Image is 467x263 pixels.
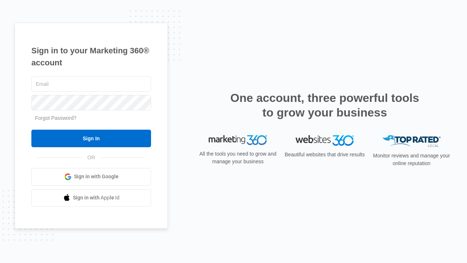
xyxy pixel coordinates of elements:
[382,135,441,147] img: Top Rated Local
[31,76,151,92] input: Email
[31,45,151,69] h1: Sign in to your Marketing 360® account
[31,168,151,186] a: Sign in with Google
[73,194,120,202] span: Sign in with Apple Id
[209,135,267,145] img: Marketing 360
[74,173,119,180] span: Sign in with Google
[296,135,354,146] img: Websites 360
[228,91,421,120] h2: One account, three powerful tools to grow your business
[31,189,151,207] a: Sign in with Apple Id
[371,152,452,167] p: Monitor reviews and manage your online reputation
[82,154,100,161] span: OR
[35,115,77,121] a: Forgot Password?
[31,130,151,147] input: Sign In
[284,151,366,159] p: Beautiful websites that drive results
[197,150,279,165] p: All the tools you need to grow and manage your business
